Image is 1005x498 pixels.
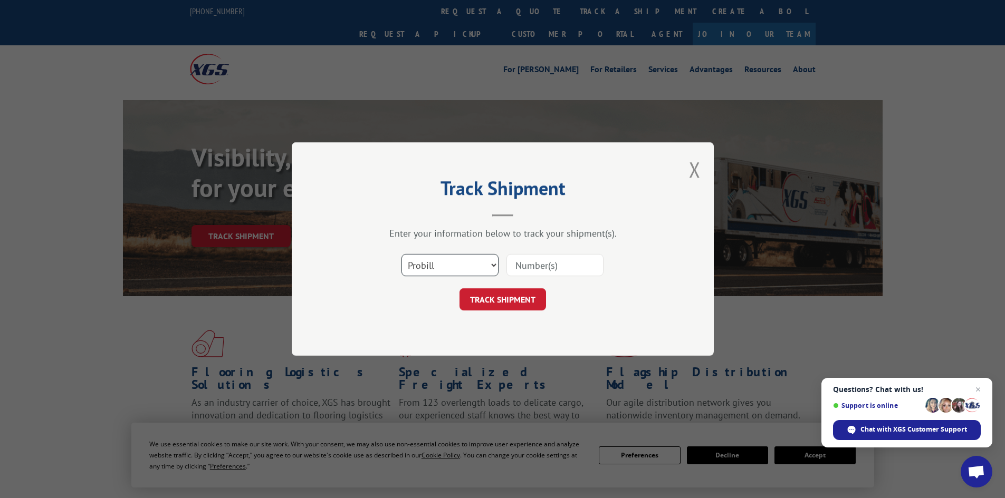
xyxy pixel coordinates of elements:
[860,425,967,434] span: Chat with XGS Customer Support
[833,402,922,409] span: Support is online
[506,254,604,276] input: Number(s)
[833,385,981,394] span: Questions? Chat with us!
[689,155,701,183] button: Close modal
[972,383,984,396] span: Close chat
[460,288,546,310] button: TRACK SHIPMENT
[344,227,661,239] div: Enter your information below to track your shipment(s).
[833,420,981,440] div: Chat with XGS Customer Support
[344,181,661,201] h2: Track Shipment
[961,456,992,487] div: Open chat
